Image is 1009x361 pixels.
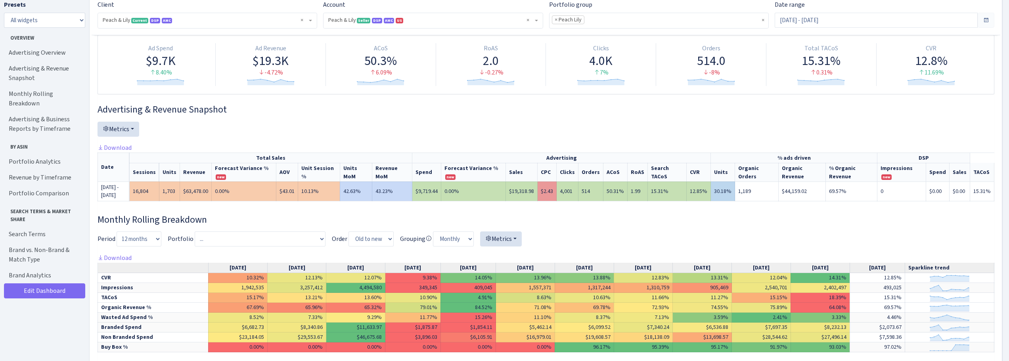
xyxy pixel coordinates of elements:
th: Sales [949,163,970,181]
span: Remove all items [301,16,303,24]
div: 0.31% [770,68,873,77]
td: 409,045 [440,283,496,293]
td: 72.93% [614,303,673,313]
div: Clicks [549,44,653,53]
th: [DATE] [208,263,267,273]
td: $18,138.09 [614,332,673,342]
div: Ad Revenue [219,44,322,53]
th: [DATE] [267,263,326,273]
div: -0.27% [439,68,543,77]
div: ACoS [329,44,433,53]
td: $16,979.01 [496,332,555,342]
span: Remove all items [527,16,529,24]
td: 3.59% [673,313,732,323]
div: 8.40% [109,68,212,77]
a: Portfolio Comparison [4,185,83,201]
td: $29,553.67 [267,332,326,342]
a: Monthly Rolling Breakdown [4,86,83,111]
a: Edit Dashboard [4,283,85,298]
span: Search Terms & Market Share [4,204,83,223]
td: 12.85% [687,181,711,201]
td: 13.88% [555,273,614,283]
td: $28,544.62 [732,332,791,342]
td: 4,494,580 [326,283,385,293]
td: 1,310,759 [614,283,673,293]
span: Remove all items [762,16,764,24]
a: Advertising & Business Reports by Timeframe [4,111,83,137]
th: CPC [538,163,557,181]
td: 11.77% [385,313,440,323]
td: 97.02% [850,342,905,352]
th: [DATE] [440,263,496,273]
td: 0.00% [496,342,555,352]
td: 95.39% [614,342,673,352]
h3: Widget #2 [98,104,994,115]
td: 7.33% [267,313,326,323]
th: Spend [412,163,441,181]
div: 514.0 [659,53,763,68]
td: 3,257,412 [267,283,326,293]
a: Revenue by Timeframe [4,170,83,185]
td: 43.23% [372,181,412,201]
td: 12.04% [732,273,791,283]
th: Spend Forecast Variance % [441,163,506,181]
li: Peach Lily [552,15,584,24]
td: 0.00% [267,342,326,352]
td: $1,854.11 [440,323,496,332]
td: 0.00% [326,342,385,352]
th: CVR [687,163,711,181]
td: 93.03% [791,342,850,352]
span: Overview [4,31,83,42]
th: Total Sales [130,153,412,163]
td: $6,536.88 [673,323,732,332]
td: $13,698.57 [673,332,732,342]
th: [DATE] [732,263,791,273]
td: $46,675.68 [326,332,385,342]
td: $27,496.14 [791,332,850,342]
td: 16,804 [130,181,159,201]
td: 13.31% [673,273,732,283]
td: $3,896.03 [385,332,440,342]
td: 96.17% [555,342,614,352]
th: Revenue Forecast Variance % [212,163,276,181]
td: 12.07% [326,273,385,283]
th: Spend [926,163,949,181]
td: 64.08% [791,303,850,313]
th: TACoS [970,163,994,181]
td: $0.00 [926,181,949,201]
td: 4.91% [440,293,496,303]
td: 91.97% [732,342,791,352]
td: 95.17% [673,342,732,352]
td: 14.05% [440,273,496,283]
label: Portfolio [168,234,193,244]
label: Period [98,234,115,244]
th: Organic Revenue [778,163,825,181]
td: $43.01 [276,181,298,201]
td: $6,099.52 [555,323,614,332]
span: Current [131,18,148,23]
td: $0.00 [949,181,970,201]
td: $8,232.13 [791,323,850,332]
td: $2.43 [538,181,557,201]
td: 8.37% [555,313,614,323]
td: 10.32% [208,273,267,283]
div: 50.3% [329,53,433,68]
td: 10.13% [298,181,340,201]
th: Impressions [877,163,926,181]
td: 12.13% [267,273,326,283]
a: Advertising Overview [4,45,83,61]
a: Download [98,143,132,152]
td: 13.60% [326,293,385,303]
td: Branded Spend [98,323,209,332]
td: 14.31% [791,273,850,283]
td: 0.00% [440,342,496,352]
th: [DATE] [791,263,850,273]
div: Orders [659,44,763,53]
td: 0.00% [441,181,506,201]
td: 2.41% [732,313,791,323]
td: 67.69% [208,303,267,313]
th: DSP [877,153,970,163]
td: 2,402,497 [791,283,850,293]
th: RoAS [628,163,648,181]
a: Portfolio Analytics [4,154,83,170]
